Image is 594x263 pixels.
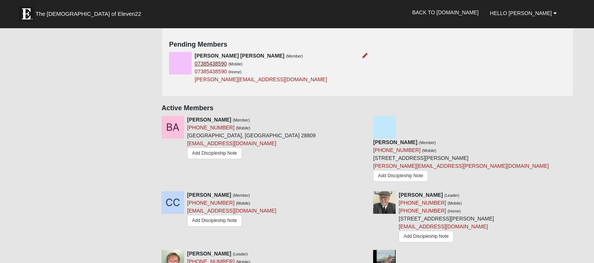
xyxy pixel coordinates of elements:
a: [EMAIL_ADDRESS][DOMAIN_NAME] [399,223,488,230]
a: [PHONE_NUMBER] [187,125,234,131]
div: [GEOGRAPHIC_DATA], [GEOGRAPHIC_DATA] 28809 [187,116,316,162]
a: [PHONE_NUMBER] [187,200,234,206]
small: (Mobile) [236,201,250,205]
a: Hello [PERSON_NAME] [484,4,562,23]
a: [EMAIL_ADDRESS][DOMAIN_NAME] [187,208,276,214]
a: 07385438590 [195,68,227,74]
a: [PHONE_NUMBER] [373,147,420,153]
span: Hello [PERSON_NAME] [490,10,552,16]
div: [STREET_ADDRESS][PERSON_NAME] [373,138,549,185]
small: (Home) [228,70,242,74]
a: [PERSON_NAME][EMAIL_ADDRESS][PERSON_NAME][DOMAIN_NAME] [373,163,549,169]
h4: Pending Members [169,41,566,49]
strong: [PERSON_NAME] [399,192,443,198]
span: The [DEMOGRAPHIC_DATA] of Eleven22 [36,10,141,18]
small: (Member) [419,140,436,145]
strong: [PERSON_NAME] [373,139,417,145]
a: Add Discipleship Note [187,215,242,227]
strong: [PERSON_NAME] [PERSON_NAME] [195,53,284,59]
small: (Mobile) [236,126,250,130]
strong: [PERSON_NAME] [187,117,231,123]
a: [PHONE_NUMBER] [399,200,446,206]
a: Back to [DOMAIN_NAME] [407,3,484,22]
a: [PERSON_NAME][EMAIL_ADDRESS][DOMAIN_NAME] [195,76,327,82]
small: (Member) [286,54,303,58]
strong: [PERSON_NAME] [187,192,231,198]
small: (Mobile) [422,148,436,153]
a: The [DEMOGRAPHIC_DATA] of Eleven22 [15,3,165,21]
a: [PHONE_NUMBER] [399,208,446,214]
small: (Member) [233,193,250,198]
a: [EMAIL_ADDRESS][DOMAIN_NAME] [187,140,276,146]
div: [STREET_ADDRESS][PERSON_NAME] [399,191,494,244]
small: (Mobile) [447,201,462,205]
a: Add Discipleship Note [187,147,242,159]
a: Add Discipleship Note [373,170,428,182]
img: Eleven22 logo [19,6,34,21]
small: (Mobile) [228,62,243,66]
small: (Leader) [444,193,459,198]
small: (Home) [447,209,461,213]
small: (Member) [233,118,250,122]
a: 07385438590 [195,61,227,67]
h4: Active Members [162,104,573,112]
a: Add Discipleship Note [399,231,453,242]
